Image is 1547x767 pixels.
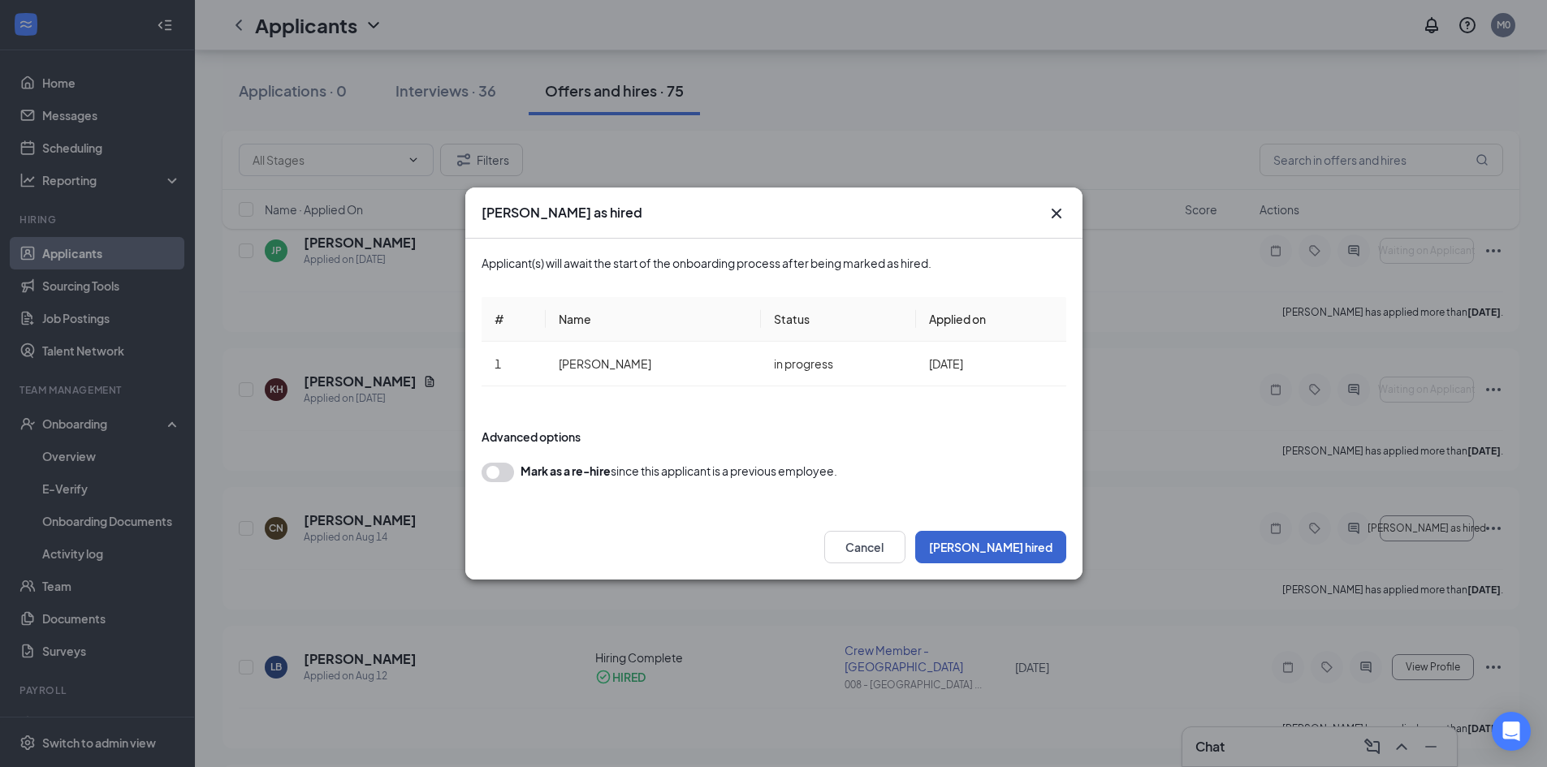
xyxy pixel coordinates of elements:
td: in progress [761,342,915,386]
button: [PERSON_NAME] hired [915,531,1066,563]
th: Name [546,297,761,342]
h3: [PERSON_NAME] as hired [482,204,642,222]
div: Open Intercom Messenger [1492,712,1531,751]
th: Status [761,297,915,342]
button: Cancel [824,531,905,563]
th: Applied on [916,297,1066,342]
div: Applicant(s) will await the start of the onboarding process after being marked as hired. [482,255,1066,271]
td: [PERSON_NAME] [546,342,761,386]
div: since this applicant is a previous employee. [521,463,837,479]
div: Advanced options [482,429,1066,445]
button: Close [1047,204,1066,223]
th: # [482,297,547,342]
td: [DATE] [916,342,1066,386]
span: 1 [495,356,501,371]
b: Mark as a re-hire [521,463,611,478]
svg: Cross [1047,204,1066,223]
